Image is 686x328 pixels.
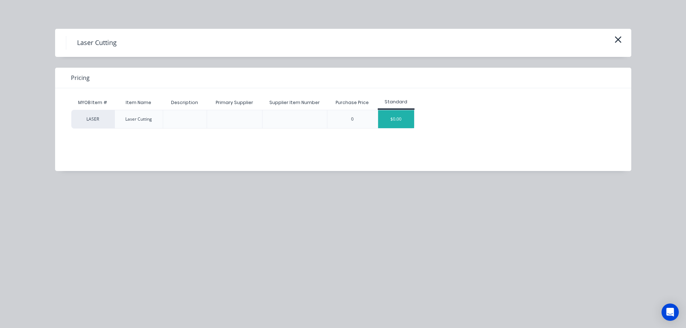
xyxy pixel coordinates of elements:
[71,95,115,110] div: MYOB Item #
[210,94,259,112] div: Primary Supplier
[71,110,115,129] div: LASER
[66,36,127,50] h4: Laser Cutting
[378,99,414,105] div: Standard
[71,73,90,82] span: Pricing
[165,94,204,112] div: Description
[264,94,326,112] div: Supplier Item Number
[662,304,679,321] div: Open Intercom Messenger
[351,116,354,122] div: 0
[330,94,375,112] div: Purchase Price
[120,94,157,112] div: Item Name
[125,116,152,122] div: Laser Cutting
[378,110,414,128] div: $0.00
